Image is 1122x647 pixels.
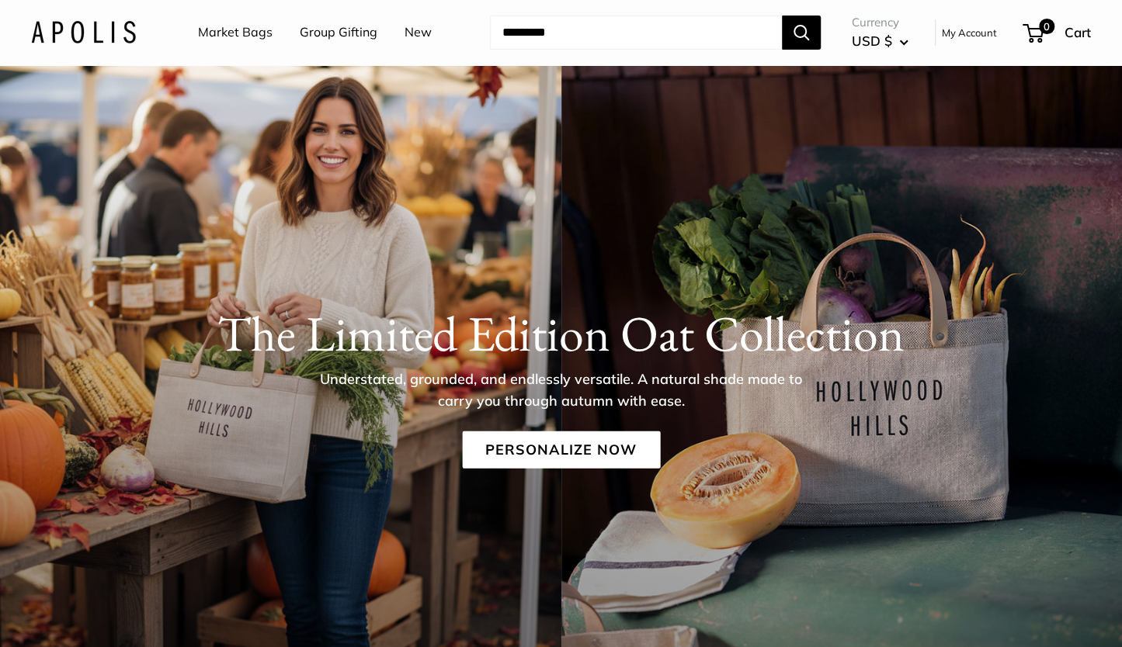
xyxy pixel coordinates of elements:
button: Search [782,16,821,50]
p: Understated, grounded, and endlessly versatile. A natural shade made to carry you through autumn ... [309,368,814,412]
span: 0 [1039,19,1054,34]
a: Group Gifting [300,21,377,44]
span: Currency [852,12,908,33]
a: My Account [942,23,997,42]
button: USD $ [852,29,908,54]
h1: The Limited Edition Oat Collection [31,304,1091,363]
span: USD $ [852,33,892,49]
img: Apolis [31,21,136,43]
span: Cart [1065,24,1091,40]
a: Personalize Now [462,431,660,469]
a: Market Bags [198,21,273,44]
a: New [405,21,432,44]
input: Search... [490,16,782,50]
a: 0 Cart [1024,20,1091,45]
